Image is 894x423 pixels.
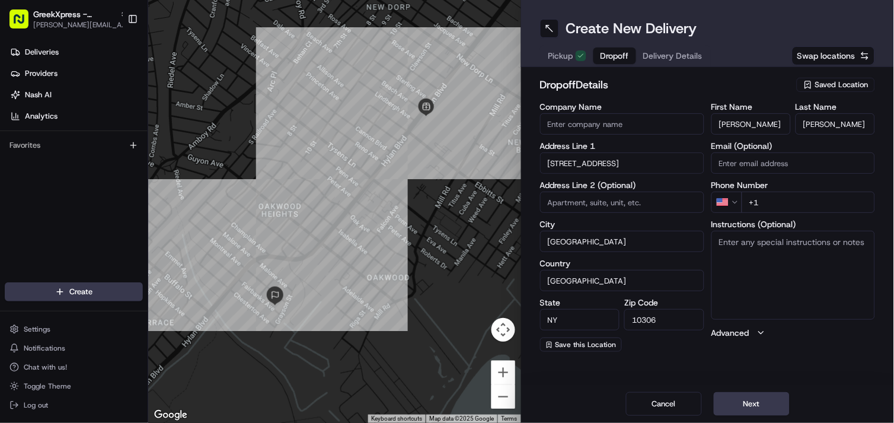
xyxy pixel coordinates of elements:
input: Enter zip code [624,309,704,330]
input: Enter country [540,270,704,291]
a: Terms (opens in new tab) [501,415,518,422]
div: Favorites [5,136,143,155]
input: Enter last name [796,113,875,135]
a: 💻API Documentation [95,228,195,250]
label: Address Line 2 (Optional) [540,181,704,189]
span: Deliveries [25,47,59,58]
div: We're available if you need us! [40,125,150,135]
label: Address Line 1 [540,142,704,150]
span: Nash AI [25,90,52,100]
input: Enter email address [711,152,876,174]
span: [DATE] [95,184,120,193]
label: City [540,220,704,228]
button: Saved Location [797,77,875,93]
span: Toggle Theme [24,381,71,391]
input: Enter address [540,152,704,174]
button: [PERSON_NAME][EMAIL_ADDRESS][DOMAIN_NAME] [33,20,128,30]
h1: Create New Delivery [566,19,697,38]
label: Email (Optional) [711,142,876,150]
span: Saved Location [815,79,869,90]
span: Delivery Details [643,50,703,62]
input: Enter city [540,231,704,252]
button: See all [184,152,216,166]
a: Analytics [5,107,148,126]
button: Advanced [711,327,876,339]
button: GreekXpress - [GEOGRAPHIC_DATA] [33,8,115,20]
label: Advanced [711,327,749,339]
span: Dropoff [601,50,629,62]
button: Save this Location [540,338,622,352]
div: 💻 [100,234,110,244]
a: Deliveries [5,43,148,62]
span: Pickup [548,50,573,62]
span: Pylon [118,262,143,271]
label: Country [540,259,704,268]
div: 📗 [12,234,21,244]
button: Log out [5,397,143,414]
label: Last Name [796,103,875,111]
div: Start new chat [40,113,194,125]
span: Chat with us! [24,362,67,372]
span: Log out [24,400,48,410]
span: Settings [24,325,50,334]
input: Clear [31,77,196,89]
button: Zoom in [491,361,515,384]
button: Zoom out [491,385,515,409]
span: API Documentation [112,233,190,245]
input: Apartment, suite, unit, etc. [540,192,704,213]
img: 1736555255976-a54dd68f-1ca7-489b-9aae-adbdc363a1c4 [24,185,33,194]
a: 📗Knowledge Base [7,228,95,250]
p: Welcome 👋 [12,47,216,66]
label: Zip Code [624,298,704,307]
label: Company Name [540,103,704,111]
button: GreekXpress - [GEOGRAPHIC_DATA][PERSON_NAME][EMAIL_ADDRESS][DOMAIN_NAME] [5,5,123,33]
span: Swap locations [797,50,855,62]
button: Map camera controls [491,318,515,342]
label: Instructions (Optional) [711,220,876,228]
button: Next [714,392,790,416]
img: Regen Pajulas [12,173,31,192]
input: Enter company name [540,113,704,135]
span: Create [69,287,92,297]
input: Enter state [540,309,620,330]
span: Notifications [24,344,65,353]
span: • [89,184,93,193]
span: Regen Pajulas [37,184,87,193]
div: Past conversations [12,154,79,164]
img: Google [151,408,190,423]
span: Providers [25,68,58,79]
input: Enter phone number [742,192,876,213]
h2: dropoff Details [540,77,790,93]
button: Cancel [626,392,702,416]
label: State [540,298,620,307]
label: First Name [711,103,791,111]
span: Map data ©2025 Google [429,415,494,422]
label: Phone Number [711,181,876,189]
a: Open this area in Google Maps (opens a new window) [151,408,190,423]
button: Toggle Theme [5,378,143,395]
button: Create [5,282,143,301]
button: Swap locations [792,46,875,65]
span: Save this Location [555,340,617,349]
img: Nash [12,12,36,36]
button: Chat with us! [5,359,143,376]
span: Knowledge Base [24,233,91,245]
button: Start new chat [202,117,216,131]
img: 1736555255976-a54dd68f-1ca7-489b-9aae-adbdc363a1c4 [12,113,33,135]
a: Powered byPylon [84,262,143,271]
a: Nash AI [5,85,148,104]
button: Notifications [5,340,143,357]
button: Keyboard shortcuts [371,415,422,423]
a: Providers [5,64,148,83]
button: Settings [5,321,143,338]
input: Enter first name [711,113,791,135]
span: Analytics [25,111,58,122]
